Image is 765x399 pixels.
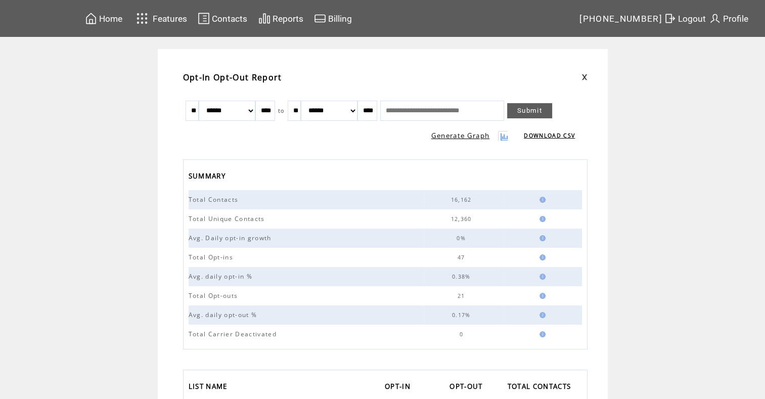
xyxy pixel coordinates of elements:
[458,292,468,299] span: 21
[662,11,707,26] a: Logout
[451,215,474,223] span: 12,360
[451,196,474,203] span: 16,162
[273,14,303,24] span: Reports
[385,379,413,396] span: OPT-IN
[183,72,282,83] span: Opt-In Opt-Out Report
[664,12,676,25] img: exit.svg
[189,379,233,396] a: LIST NAME
[536,216,546,222] img: help.gif
[189,379,230,396] span: LIST NAME
[508,379,574,396] span: TOTAL CONTACTS
[723,14,748,24] span: Profile
[189,291,241,300] span: Total Opt-outs
[189,330,279,338] span: Total Carrier Deactivated
[449,379,485,396] span: OPT-OUT
[579,14,662,24] span: [PHONE_NUMBER]
[189,311,260,319] span: Avg. daily opt-out %
[189,169,228,186] span: SUMMARY
[707,11,750,26] a: Profile
[258,12,271,25] img: chart.svg
[83,11,124,26] a: Home
[536,197,546,203] img: help.gif
[452,312,473,319] span: 0.17%
[536,331,546,337] img: help.gif
[449,379,487,396] a: OPT-OUT
[431,131,490,140] a: Generate Graph
[385,379,416,396] a: OPT-IN
[508,379,576,396] a: TOTAL CONTACTS
[312,11,353,26] a: Billing
[536,312,546,318] img: help.gif
[457,235,468,242] span: 0%
[536,293,546,299] img: help.gif
[678,14,706,24] span: Logout
[189,253,236,261] span: Total Opt-ins
[709,12,721,25] img: profile.svg
[196,11,249,26] a: Contacts
[99,14,122,24] span: Home
[189,195,241,204] span: Total Contacts
[153,14,187,24] span: Features
[314,12,326,25] img: creidtcard.svg
[459,331,465,338] span: 0
[133,10,151,27] img: features.svg
[212,14,247,24] span: Contacts
[132,9,189,28] a: Features
[458,254,468,261] span: 47
[524,132,575,139] a: DOWNLOAD CSV
[257,11,305,26] a: Reports
[189,234,274,242] span: Avg. Daily opt-in growth
[189,272,255,281] span: Avg. daily opt-in %
[198,12,210,25] img: contacts.svg
[189,214,267,223] span: Total Unique Contacts
[536,235,546,241] img: help.gif
[536,274,546,280] img: help.gif
[507,103,552,118] a: Submit
[536,254,546,260] img: help.gif
[328,14,352,24] span: Billing
[452,273,473,280] span: 0.38%
[85,12,97,25] img: home.svg
[278,107,285,114] span: to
